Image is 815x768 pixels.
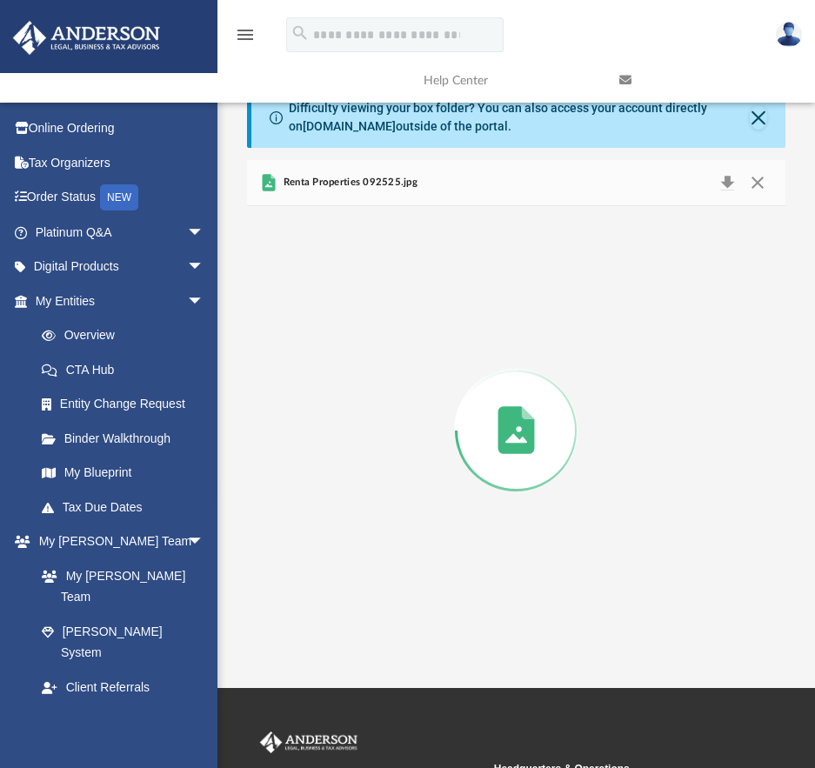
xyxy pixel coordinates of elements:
[12,250,230,284] a: Digital Productsarrow_drop_down
[24,456,222,491] a: My Blueprint
[257,731,361,754] img: Anderson Advisors Platinum Portal
[411,46,606,115] a: Help Center
[187,284,222,319] span: arrow_drop_down
[12,215,230,250] a: Platinum Q&Aarrow_drop_down
[291,23,310,43] i: search
[235,33,256,45] a: menu
[24,614,222,670] a: [PERSON_NAME] System
[187,215,222,250] span: arrow_drop_down
[187,524,222,560] span: arrow_drop_down
[24,318,230,353] a: Overview
[24,421,230,456] a: Binder Walkthrough
[235,24,256,45] i: menu
[279,175,417,190] span: Renta Properties 092525.jpg
[24,387,230,422] a: Entity Change Request
[187,250,222,285] span: arrow_drop_down
[711,170,743,195] button: Download
[187,705,222,740] span: arrow_drop_down
[24,490,230,524] a: Tax Due Dates
[776,22,802,47] img: User Pic
[100,184,138,210] div: NEW
[289,99,749,136] div: Difficulty viewing your box folder? You can also access your account directly on outside of the p...
[750,105,767,130] button: Close
[12,705,222,739] a: My Documentsarrow_drop_down
[24,558,213,614] a: My [PERSON_NAME] Team
[742,170,773,195] button: Close
[12,145,230,180] a: Tax Organizers
[247,160,785,655] div: Preview
[24,670,222,705] a: Client Referrals
[24,352,230,387] a: CTA Hub
[8,21,165,55] img: Anderson Advisors Platinum Portal
[12,111,230,146] a: Online Ordering
[12,284,230,318] a: My Entitiesarrow_drop_down
[303,119,396,133] a: [DOMAIN_NAME]
[12,180,230,216] a: Order StatusNEW
[12,524,222,559] a: My [PERSON_NAME] Teamarrow_drop_down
